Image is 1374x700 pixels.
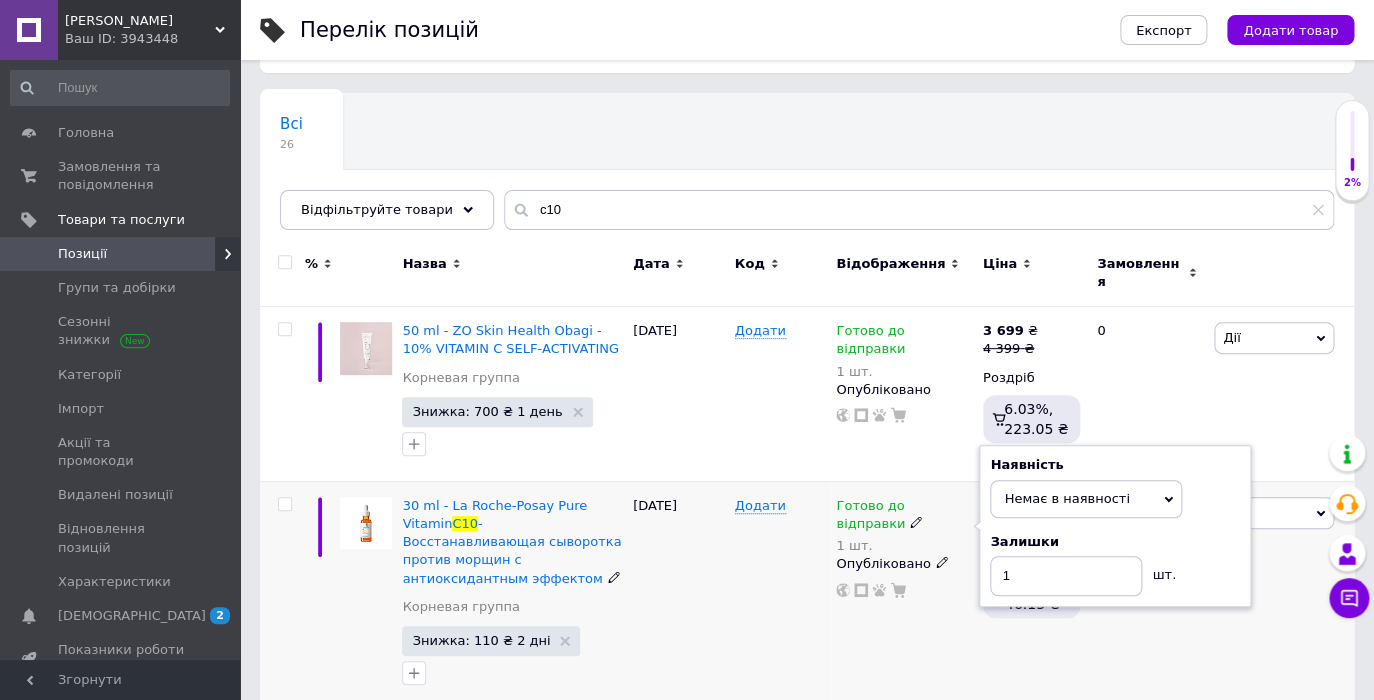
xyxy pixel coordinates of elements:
[836,323,905,362] span: Готово до відправки
[402,255,446,273] span: Назва
[735,323,786,339] span: Додати
[300,20,479,41] div: Перелік позицій
[412,405,562,418] span: Знижка: 700 ₴ 1 день
[280,137,303,152] span: 26
[10,70,230,106] input: Пошук
[1336,176,1368,190] div: 2%
[340,497,392,549] img: 30 ml - La Roche-Posay Pure Vitamin C10 - Восстанавливающая сыворотка против морщин с антиоксидан...
[402,516,621,586] span: - Восстанавливающая сыворотка против морщин с антиоксидантным эффектом
[58,486,173,504] span: Видалені позиції
[58,366,121,384] span: Категорії
[402,598,519,616] a: Корневая группа
[983,323,1024,338] b: 3 699
[1097,255,1183,291] span: Замовлення
[836,498,905,537] span: Готово до відправки
[1142,556,1182,584] div: шт.
[990,533,1240,551] div: Залишки
[628,307,730,482] div: [DATE]
[412,634,550,647] span: Знижка: 110 ₴ 2 дні
[735,498,786,514] span: Додати
[983,369,1080,387] div: Роздріб
[1223,330,1240,345] span: Дії
[836,381,972,399] div: Опубліковано
[504,190,1334,230] input: Пошук по назві позиції, артикулу і пошуковим запитам
[65,12,215,30] span: Руда Білка
[58,400,104,418] span: Імпорт
[305,255,318,273] span: %
[58,279,176,297] span: Групи та добірки
[58,124,114,142] span: Головна
[402,323,618,356] a: 50 ml - ZO Skin Health Obagi - 10% VITAMIN C SELF-ACTIVATING
[58,573,171,591] span: Характеристики
[210,607,230,624] span: 2
[58,245,107,263] span: Позиції
[402,369,519,387] a: Корневая группа
[1227,15,1354,45] button: Додати товар
[633,255,670,273] span: Дата
[983,340,1038,358] div: 4 399 ₴
[301,202,453,217] span: Відфільтруйте товари
[452,516,478,531] span: C10
[983,322,1038,340] div: ₴
[836,538,972,553] div: 1 шт.
[1243,23,1338,38] span: Додати товар
[1004,491,1129,506] span: Немає в наявності
[58,520,185,556] span: Відновлення позицій
[58,641,185,677] span: Показники роботи компанії
[1085,307,1209,482] div: 0
[836,555,972,573] div: Опубліковано
[735,255,765,273] span: Код
[836,364,972,379] div: 1 шт.
[58,607,206,625] span: [DEMOGRAPHIC_DATA]
[402,498,621,586] a: 30 ml - La Roche-Posay Pure VitaminC10- Восстанавливающая сыворотка против морщин с антиоксидантн...
[65,30,240,48] div: Ваш ID: 3943448
[1005,575,1060,611] span: 6.03%, 46.13 ₴
[280,115,303,133] span: Всі
[836,255,945,273] span: Відображення
[1136,23,1192,38] span: Експорт
[1329,578,1369,618] button: Чат з покупцем
[983,255,1017,273] span: Ціна
[58,211,185,229] span: Товари та послуги
[1120,15,1208,45] button: Експорт
[58,158,185,194] span: Замовлення та повідомлення
[58,313,185,349] span: Сезонні знижки
[340,322,392,374] img: 50 ml - ZO Skin Health Obagi - 10% VITAMIN C SELF-ACTIVATING
[990,456,1240,474] div: Наявність
[1004,401,1068,437] span: 6.03%, 223.05 ₴
[402,498,587,531] span: 30 ml - La Roche-Posay Pure Vitamin
[58,434,185,470] span: Акції та промокоди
